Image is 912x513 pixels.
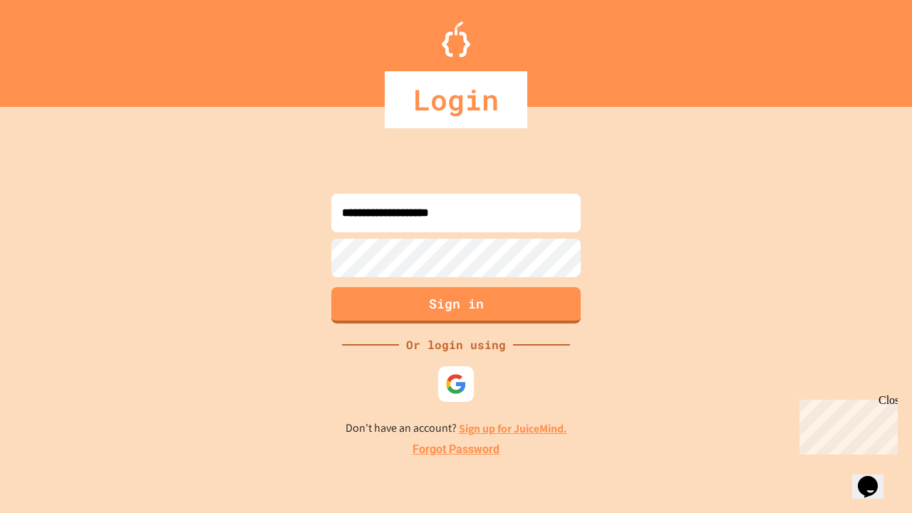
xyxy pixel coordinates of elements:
div: Or login using [399,336,513,353]
p: Don't have an account? [346,420,567,437]
img: google-icon.svg [445,373,467,395]
a: Forgot Password [413,441,499,458]
button: Sign in [331,287,581,323]
iframe: chat widget [852,456,898,499]
iframe: chat widget [794,394,898,455]
div: Login [385,71,527,128]
div: Chat with us now!Close [6,6,98,90]
a: Sign up for JuiceMind. [459,421,567,436]
img: Logo.svg [442,21,470,57]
